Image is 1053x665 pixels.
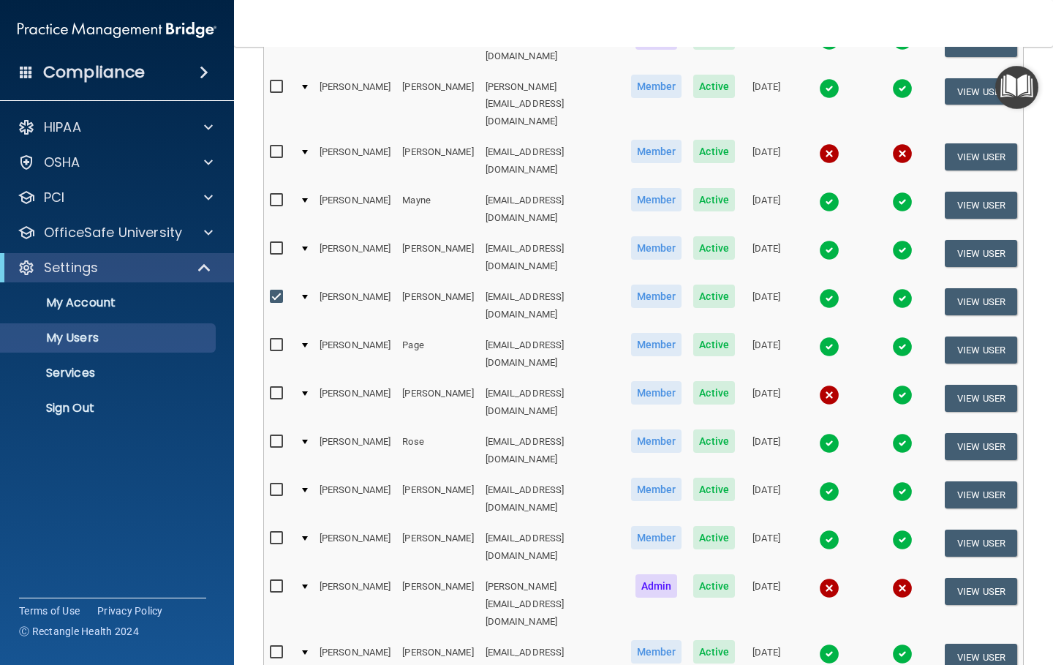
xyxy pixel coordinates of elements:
[819,143,839,164] img: cross.ca9f0e7f.svg
[480,282,625,330] td: [EMAIL_ADDRESS][DOMAIN_NAME]
[892,240,913,260] img: tick.e7d51cea.svg
[19,624,139,639] span: Ⓒ Rectangle Health 2024
[480,571,625,637] td: [PERSON_NAME][EMAIL_ADDRESS][DOMAIN_NAME]
[892,530,913,550] img: tick.e7d51cea.svg
[693,574,735,598] span: Active
[18,119,213,136] a: HIPAA
[945,78,1017,105] button: View User
[18,259,212,277] a: Settings
[396,282,479,330] td: [PERSON_NAME]
[892,644,913,664] img: tick.e7d51cea.svg
[18,154,213,171] a: OSHA
[396,233,479,282] td: [PERSON_NAME]
[892,433,913,454] img: tick.e7d51cea.svg
[819,192,839,212] img: tick.e7d51cea.svg
[314,185,396,233] td: [PERSON_NAME]
[741,185,792,233] td: [DATE]
[892,578,913,598] img: cross.ca9f0e7f.svg
[741,137,792,185] td: [DATE]
[631,236,682,260] span: Member
[480,523,625,571] td: [EMAIL_ADDRESS][DOMAIN_NAME]
[314,571,396,637] td: [PERSON_NAME]
[631,478,682,501] span: Member
[631,188,682,211] span: Member
[631,75,682,98] span: Member
[741,330,792,378] td: [DATE]
[892,481,913,502] img: tick.e7d51cea.svg
[693,478,735,501] span: Active
[10,296,209,310] p: My Account
[819,433,839,454] img: tick.e7d51cea.svg
[314,137,396,185] td: [PERSON_NAME]
[314,330,396,378] td: [PERSON_NAME]
[819,288,839,309] img: tick.e7d51cea.svg
[314,282,396,330] td: [PERSON_NAME]
[631,381,682,405] span: Member
[945,337,1017,364] button: View User
[396,427,479,475] td: Rose
[480,185,625,233] td: [EMAIL_ADDRESS][DOMAIN_NAME]
[741,475,792,523] td: [DATE]
[18,224,213,241] a: OfficeSafe University
[945,530,1017,557] button: View User
[631,640,682,664] span: Member
[819,240,839,260] img: tick.e7d51cea.svg
[480,427,625,475] td: [EMAIL_ADDRESS][DOMAIN_NAME]
[693,526,735,549] span: Active
[97,604,163,618] a: Privacy Policy
[480,137,625,185] td: [EMAIL_ADDRESS][DOMAIN_NAME]
[741,427,792,475] td: [DATE]
[396,72,479,138] td: [PERSON_NAME]
[18,189,213,206] a: PCI
[819,78,839,99] img: tick.e7d51cea.svg
[396,185,479,233] td: Mayne
[314,523,396,571] td: [PERSON_NAME]
[44,224,182,241] p: OfficeSafe University
[396,523,479,571] td: [PERSON_NAME]
[819,385,839,405] img: cross.ca9f0e7f.svg
[945,578,1017,605] button: View User
[631,140,682,163] span: Member
[693,140,735,163] span: Active
[741,23,792,72] td: [DATE]
[396,330,479,378] td: Page
[480,72,625,138] td: [PERSON_NAME][EMAIL_ADDRESS][DOMAIN_NAME]
[945,288,1017,315] button: View User
[995,66,1038,109] button: Open Resource Center
[819,644,839,664] img: tick.e7d51cea.svg
[819,578,839,598] img: cross.ca9f0e7f.svg
[44,259,98,277] p: Settings
[480,378,625,427] td: [EMAIL_ADDRESS][DOMAIN_NAME]
[693,640,735,664] span: Active
[892,192,913,212] img: tick.e7d51cea.svg
[480,233,625,282] td: [EMAIL_ADDRESS][DOMAIN_NAME]
[892,385,913,405] img: tick.e7d51cea.svg
[693,381,735,405] span: Active
[693,236,735,260] span: Active
[693,429,735,453] span: Active
[314,23,396,72] td: [PERSON_NAME]
[631,526,682,549] span: Member
[945,481,1017,508] button: View User
[314,233,396,282] td: [PERSON_NAME]
[314,427,396,475] td: [PERSON_NAME]
[945,385,1017,412] button: View User
[819,337,839,357] img: tick.e7d51cea.svg
[44,119,81,136] p: HIPAA
[945,433,1017,460] button: View User
[819,481,839,502] img: tick.e7d51cea.svg
[44,189,64,206] p: PCI
[314,475,396,523] td: [PERSON_NAME]
[693,188,735,211] span: Active
[892,337,913,357] img: tick.e7d51cea.svg
[741,523,792,571] td: [DATE]
[314,378,396,427] td: [PERSON_NAME]
[396,475,479,523] td: [PERSON_NAME]
[480,330,625,378] td: [EMAIL_ADDRESS][DOMAIN_NAME]
[819,530,839,550] img: tick.e7d51cea.svg
[635,574,678,598] span: Admin
[693,333,735,356] span: Active
[44,154,80,171] p: OSHA
[480,475,625,523] td: [EMAIL_ADDRESS][DOMAIN_NAME]
[892,288,913,309] img: tick.e7d51cea.svg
